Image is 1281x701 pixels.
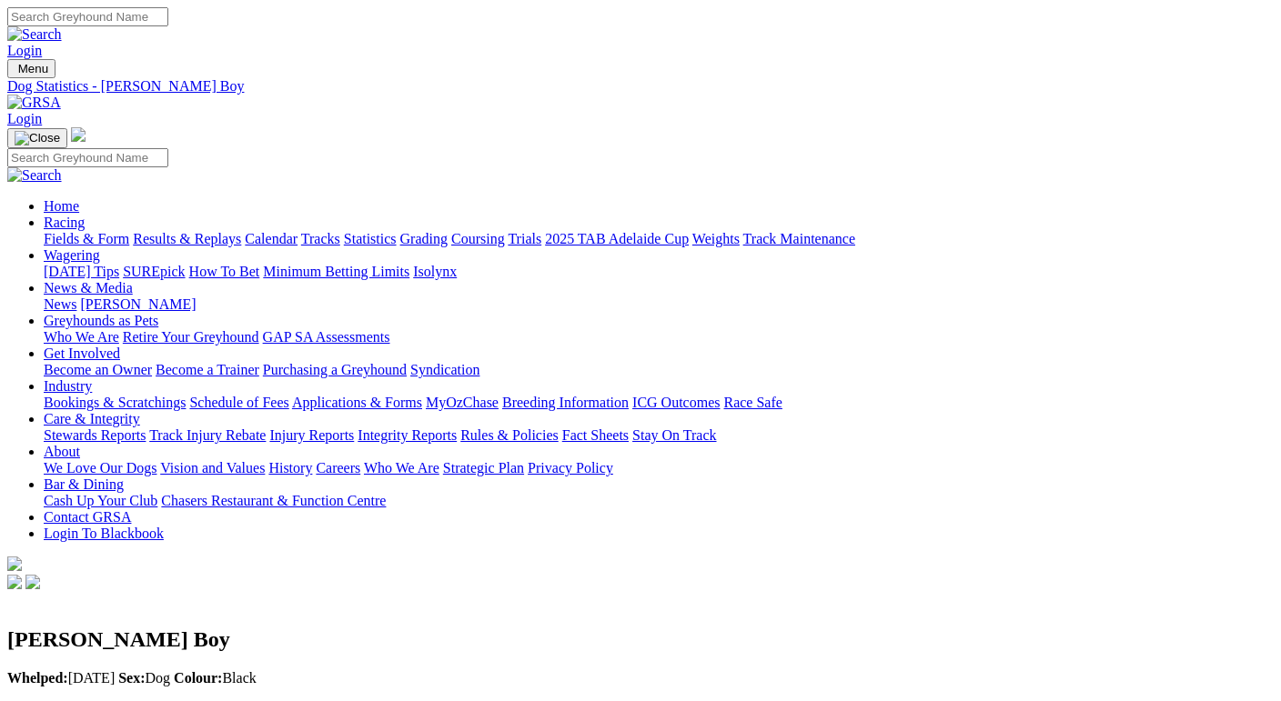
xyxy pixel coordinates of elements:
[245,231,298,246] a: Calendar
[44,264,1274,280] div: Wagering
[44,362,1274,378] div: Get Involved
[692,231,740,246] a: Weights
[44,329,1274,345] div: Greyhounds as Pets
[44,493,1274,509] div: Bar & Dining
[743,231,855,246] a: Track Maintenance
[562,427,629,443] a: Fact Sheets
[460,427,559,443] a: Rules & Policies
[502,395,629,410] a: Breeding Information
[44,231,129,246] a: Fields & Form
[268,460,312,476] a: History
[44,444,80,459] a: About
[44,395,186,410] a: Bookings & Scratchings
[44,460,1274,476] div: About
[301,231,340,246] a: Tracks
[723,395,782,410] a: Race Safe
[189,264,260,279] a: How To Bet
[545,231,689,246] a: 2025 TAB Adelaide Cup
[44,264,119,279] a: [DATE] Tips
[174,670,222,686] b: Colour:
[316,460,360,476] a: Careers
[44,280,133,295] a: News & Media
[189,395,288,410] a: Schedule of Fees
[174,670,257,686] span: Black
[25,575,40,589] img: twitter.svg
[133,231,241,246] a: Results & Replays
[426,395,499,410] a: MyOzChase
[7,43,42,58] a: Login
[263,362,407,377] a: Purchasing a Greyhound
[410,362,479,377] a: Syndication
[7,95,61,111] img: GRSA
[263,329,390,345] a: GAP SA Assessments
[44,411,140,426] a: Care & Integrity
[44,198,79,214] a: Home
[44,509,131,525] a: Contact GRSA
[44,362,152,377] a: Become an Owner
[161,493,386,508] a: Chasers Restaurant & Function Centre
[451,231,505,246] a: Coursing
[7,556,22,571] img: logo-grsa-white.png
[118,670,145,686] b: Sex:
[7,627,1274,652] h2: [PERSON_NAME] Boy
[7,167,62,184] img: Search
[149,427,266,443] a: Track Injury Rebate
[44,493,157,508] a: Cash Up Your Club
[123,264,185,279] a: SUREpick
[413,264,457,279] a: Isolynx
[44,215,85,230] a: Racing
[344,231,397,246] a: Statistics
[44,427,146,443] a: Stewards Reports
[44,526,164,541] a: Login To Blackbook
[7,128,67,148] button: Toggle navigation
[7,78,1274,95] a: Dog Statistics - [PERSON_NAME] Boy
[44,247,100,263] a: Wagering
[364,460,439,476] a: Who We Are
[18,62,48,75] span: Menu
[44,296,1274,313] div: News & Media
[632,427,716,443] a: Stay On Track
[123,329,259,345] a: Retire Your Greyhound
[44,329,119,345] a: Who We Are
[7,575,22,589] img: facebook.svg
[71,127,86,142] img: logo-grsa-white.png
[292,395,422,410] a: Applications & Forms
[7,148,168,167] input: Search
[44,378,92,394] a: Industry
[358,427,457,443] a: Integrity Reports
[7,26,62,43] img: Search
[15,131,60,145] img: Close
[269,427,354,443] a: Injury Reports
[443,460,524,476] a: Strategic Plan
[528,460,613,476] a: Privacy Policy
[508,231,541,246] a: Trials
[44,460,156,476] a: We Love Our Dogs
[7,670,115,686] span: [DATE]
[44,296,76,312] a: News
[160,460,265,476] a: Vision and Values
[7,111,42,126] a: Login
[7,7,168,26] input: Search
[80,296,196,312] a: [PERSON_NAME]
[263,264,409,279] a: Minimum Betting Limits
[44,476,124,492] a: Bar & Dining
[156,362,259,377] a: Become a Trainer
[7,670,68,686] b: Whelped:
[118,670,170,686] span: Dog
[44,231,1274,247] div: Racing
[44,313,158,328] a: Greyhounds as Pets
[44,345,120,361] a: Get Involved
[44,427,1274,444] div: Care & Integrity
[7,59,55,78] button: Toggle navigation
[632,395,720,410] a: ICG Outcomes
[400,231,448,246] a: Grading
[44,395,1274,411] div: Industry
